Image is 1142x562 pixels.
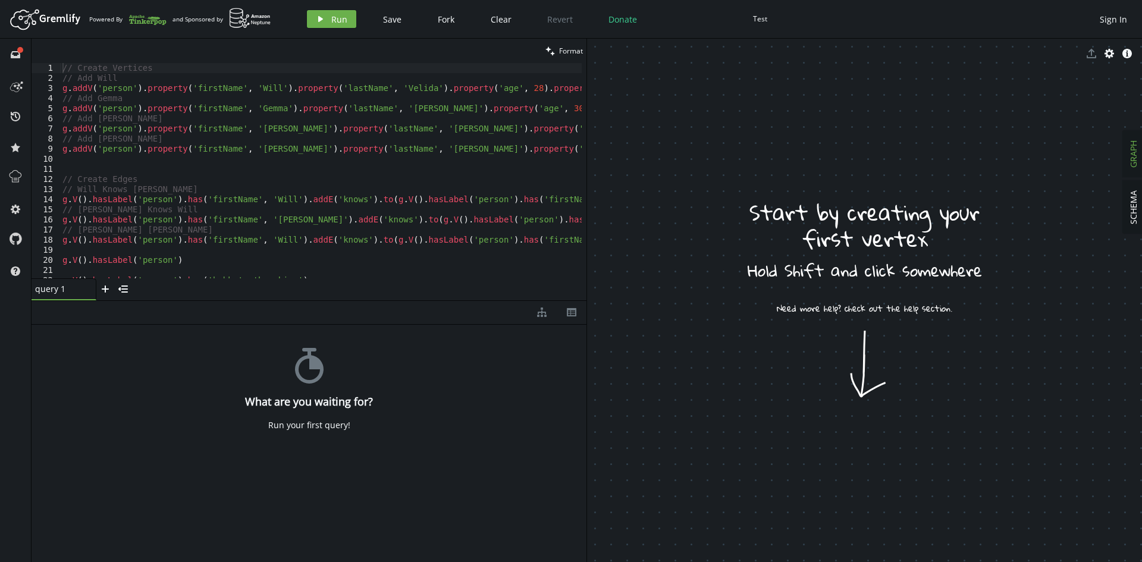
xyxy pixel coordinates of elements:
[438,14,454,25] span: Fork
[32,194,61,205] div: 14
[229,8,271,29] img: AWS Neptune
[245,395,373,408] h4: What are you waiting for?
[89,9,167,30] div: Powered By
[32,63,61,73] div: 1
[32,245,61,255] div: 19
[32,124,61,134] div: 7
[268,420,350,431] div: Run your first query!
[32,265,61,275] div: 21
[428,10,464,28] button: Fork
[1128,140,1139,168] span: GRAPH
[32,114,61,124] div: 6
[32,154,61,164] div: 10
[753,14,767,23] div: Test
[1100,14,1127,25] span: Sign In
[600,10,646,28] button: Donate
[538,10,582,28] button: Revert
[1094,10,1133,28] button: Sign In
[331,14,347,25] span: Run
[559,46,583,56] span: Format
[35,284,83,294] span: query 1
[1128,190,1139,224] span: SCHEMA
[32,275,61,285] div: 22
[547,14,573,25] span: Revert
[32,83,61,93] div: 3
[32,235,61,245] div: 18
[482,10,520,28] button: Clear
[491,14,512,25] span: Clear
[32,174,61,184] div: 12
[374,10,410,28] button: Save
[32,134,61,144] div: 8
[32,93,61,103] div: 4
[32,164,61,174] div: 11
[32,103,61,114] div: 5
[32,215,61,225] div: 16
[172,8,271,30] div: and Sponsored by
[608,14,637,25] span: Donate
[32,225,61,235] div: 17
[32,205,61,215] div: 15
[32,255,61,265] div: 20
[32,144,61,154] div: 9
[32,184,61,194] div: 13
[383,14,401,25] span: Save
[542,39,586,63] button: Format
[307,10,356,28] button: Run
[32,73,61,83] div: 2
